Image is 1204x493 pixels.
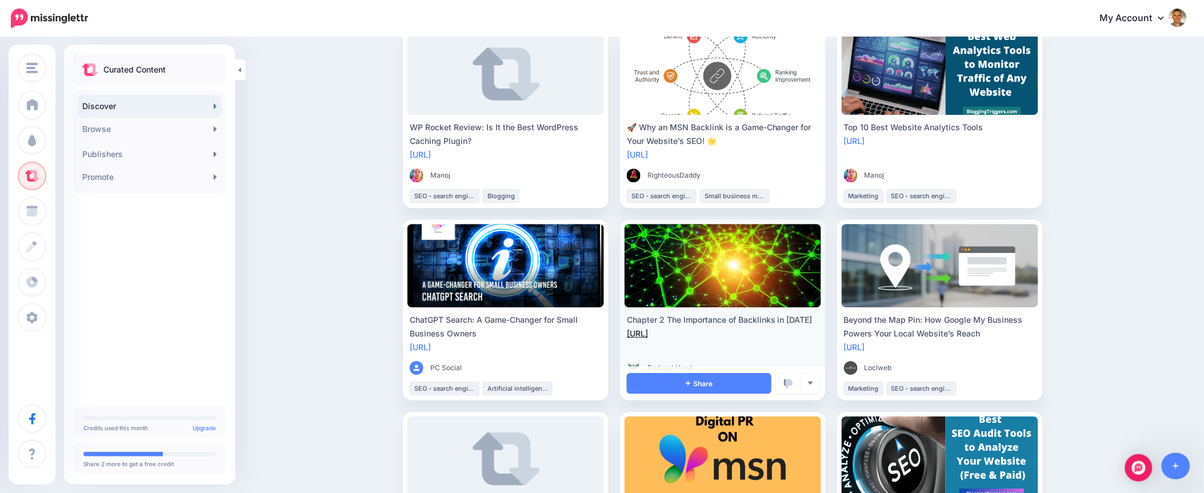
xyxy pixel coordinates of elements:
a: [URL] [410,150,431,159]
li: Marketing [844,189,883,203]
a: [URL] [627,328,648,338]
li: SEO - search engine optimization [410,189,479,203]
a: Browse [78,118,222,141]
span: Podcast Hawk [647,362,694,374]
li: SEO - search engine optimization [887,382,957,395]
li: SEO - search engine optimization [887,189,957,203]
img: 132269654_104219678259125_2692675508189239118_n-bsa91599_thumb.png [627,169,641,182]
div: Chapter 2 The Importance of Backlinks in [DATE] [627,313,819,327]
div: 🚀 Why an MSN Backlink is a Game-Changer for Your Website’s SEO! 🌟 [627,121,819,148]
li: Marketing [844,382,883,395]
li: Artificial intelligence [483,382,553,395]
img: thumbs-down-grey.png [784,379,793,389]
div: Open Intercom Messenger [1125,454,1153,482]
li: Blogging [483,189,519,203]
img: Missinglettr [11,9,88,28]
span: Share [686,380,713,387]
img: arrow-down-grey.png [807,380,814,386]
a: Promote [78,166,222,189]
li: Small business marketing [700,189,770,203]
li: SEO - search engine optimization [410,382,479,395]
div: WP Rocket Review: Is It the Best WordPress Caching Plugin? [410,121,602,148]
span: RighteousDaddy [647,170,701,181]
span: Manoj [865,170,885,181]
a: Publishers [78,143,222,166]
a: [URL] [410,342,431,352]
img: Q4V7QUO4NL7KLF7ETPAEVJZD8V2L8K9O_thumb.jpg [844,169,858,182]
span: PC Social [430,362,462,374]
span: Manoj [430,170,450,181]
img: user_default_image.png [410,361,423,375]
li: SEO - search engine optimization [627,189,697,203]
a: My Account [1089,5,1187,33]
a: Discover [78,95,222,118]
img: H3AIGXZBDSW30H6EO1ZPRA0A1SCX4MSZ_thumb.png [627,361,641,375]
img: menu.png [26,63,38,73]
img: 53345277_2282236678712445_2000443982332559360_n-bsa95600_thumb.png [844,361,858,375]
div: Beyond the Map Pin: How Google My Business Powers Your Local Website’s Reach [844,313,1036,340]
a: [URL] [627,150,648,159]
a: Share [627,373,771,394]
p: Curated Content [103,63,166,77]
img: curate.png [82,63,98,76]
span: Loclweb [865,362,892,374]
img: Q4V7QUO4NL7KLF7ETPAEVJZD8V2L8K9O_thumb.jpg [410,169,423,182]
div: ChatGPT Search: A Game-Changer for Small Business Owners [410,313,602,340]
a: [URL] [844,342,865,352]
a: [URL] [844,136,865,146]
div: Top 10 Best Website Analytics Tools [844,121,1036,134]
